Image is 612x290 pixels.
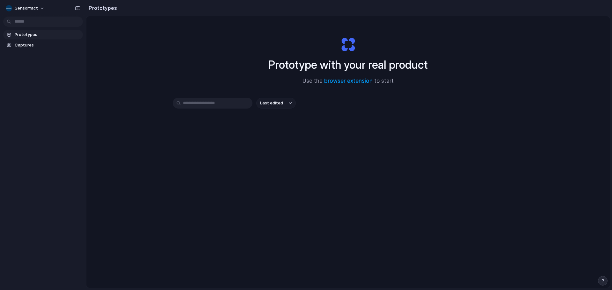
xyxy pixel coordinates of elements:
h2: Prototypes [86,4,117,12]
span: Prototypes [15,32,80,38]
a: Prototypes [3,30,83,39]
span: Use the to start [302,77,394,85]
span: Sensorfact [15,5,38,11]
button: Sensorfact [3,3,48,13]
a: Captures [3,40,83,50]
span: Captures [15,42,80,48]
button: Last edited [256,98,296,109]
h1: Prototype with your real product [268,56,428,73]
span: Last edited [260,100,283,106]
a: browser extension [324,78,373,84]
